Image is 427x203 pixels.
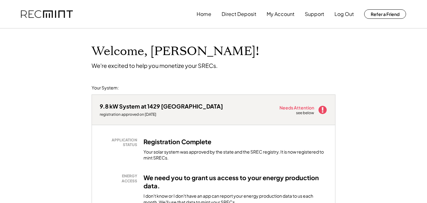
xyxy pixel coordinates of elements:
div: Your solar system was approved by the state and the SREC registry. It is now registered to mint S... [143,149,327,161]
h1: Welcome, [PERSON_NAME]! [92,44,259,59]
div: Your System: [92,85,119,91]
div: 9.8 kW System at 1429 [GEOGRAPHIC_DATA] [100,103,223,110]
div: registration approved on [DATE] [100,112,223,117]
h3: Registration Complete [143,138,211,146]
img: recmint-logotype%403x.png [21,10,73,18]
button: My Account [267,8,294,20]
div: We're excited to help you monetize your SRECs. [92,62,218,69]
button: Log Out [334,8,354,20]
button: Support [305,8,324,20]
h3: We need you to grant us access to your energy production data. [143,174,327,190]
div: APPLICATION STATUS [103,138,137,147]
button: Refer a Friend [364,9,406,19]
div: see below [296,110,315,116]
div: ENERGY ACCESS [103,174,137,183]
button: Home [197,8,211,20]
button: Direct Deposit [222,8,256,20]
div: Needs Attention [279,105,315,110]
